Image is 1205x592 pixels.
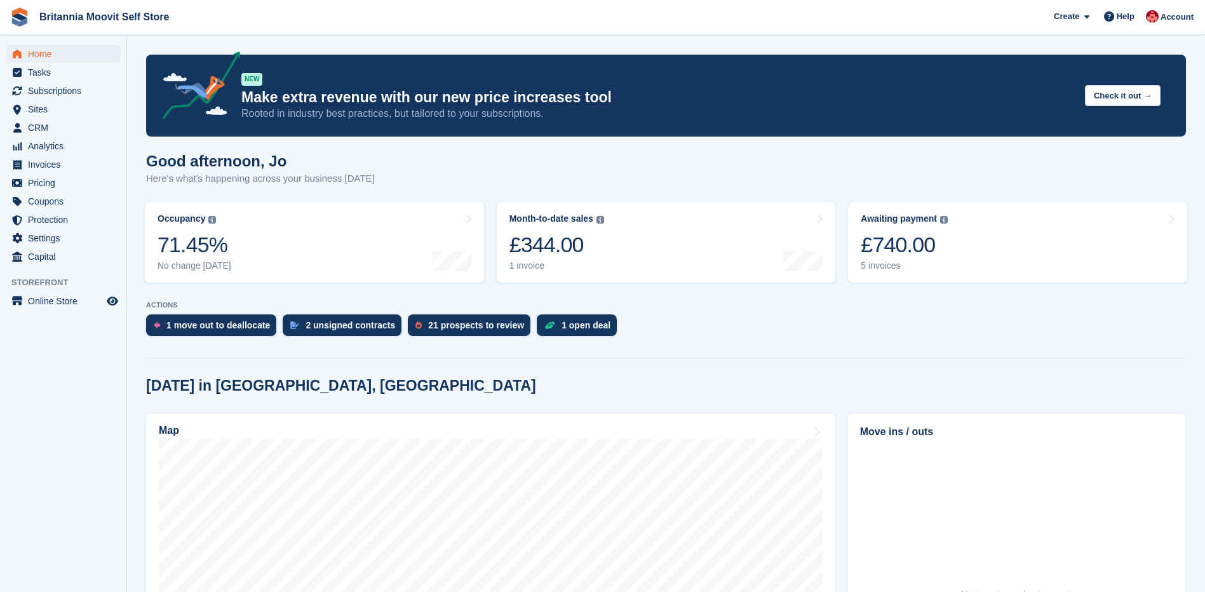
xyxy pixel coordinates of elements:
a: menu [6,292,120,310]
span: Home [28,45,104,63]
h2: [DATE] in [GEOGRAPHIC_DATA], [GEOGRAPHIC_DATA] [146,377,536,394]
img: move_outs_to_deallocate_icon-f764333ba52eb49d3ac5e1228854f67142a1ed5810a6f6cc68b1a99e826820c5.svg [154,321,160,329]
div: NEW [241,73,262,86]
span: Pricing [28,174,104,192]
a: menu [6,82,120,100]
div: 71.45% [158,232,231,258]
div: £740.00 [861,232,948,258]
img: contract_signature_icon-13c848040528278c33f63329250d36e43548de30e8caae1d1a13099fd9432cc5.svg [290,321,299,329]
a: menu [6,192,120,210]
a: Awaiting payment £740.00 5 invoices [848,202,1187,283]
a: menu [6,119,120,137]
h2: Map [159,425,179,436]
span: Settings [28,229,104,247]
span: Analytics [28,137,104,155]
a: Preview store [105,293,120,309]
a: menu [6,137,120,155]
span: Subscriptions [28,82,104,100]
span: Protection [28,211,104,229]
img: prospect-51fa495bee0391a8d652442698ab0144808aea92771e9ea1ae160a38d050c398.svg [415,321,422,329]
span: Invoices [28,156,104,173]
a: menu [6,174,120,192]
p: Make extra revenue with our new price increases tool [241,88,1075,107]
div: 1 open deal [562,320,610,330]
img: icon-info-grey-7440780725fd019a000dd9b08b2336e03edf1995a4989e88bcd33f0948082b44.svg [596,216,604,224]
a: menu [6,229,120,247]
span: Storefront [11,276,126,289]
div: 1 invoice [509,260,604,271]
img: Jo Jopson [1146,10,1159,23]
a: menu [6,100,120,118]
a: 1 move out to deallocate [146,314,283,342]
span: Account [1161,11,1194,24]
img: icon-info-grey-7440780725fd019a000dd9b08b2336e03edf1995a4989e88bcd33f0948082b44.svg [208,216,216,224]
a: 21 prospects to review [408,314,537,342]
span: CRM [28,119,104,137]
div: Awaiting payment [861,213,937,224]
div: 2 unsigned contracts [306,320,395,330]
a: Occupancy 71.45% No change [DATE] [145,202,484,283]
div: 21 prospects to review [428,320,524,330]
span: Capital [28,248,104,266]
span: Online Store [28,292,104,310]
p: Here's what's happening across your business [DATE] [146,172,375,186]
a: Month-to-date sales £344.00 1 invoice [497,202,836,283]
h1: Good afternoon, Jo [146,152,375,170]
img: price-adjustments-announcement-icon-8257ccfd72463d97f412b2fc003d46551f7dbcb40ab6d574587a9cd5c0d94... [152,51,241,124]
div: Month-to-date sales [509,213,593,224]
img: icon-info-grey-7440780725fd019a000dd9b08b2336e03edf1995a4989e88bcd33f0948082b44.svg [940,216,948,224]
span: Coupons [28,192,104,210]
div: 1 move out to deallocate [166,320,270,330]
div: 5 invoices [861,260,948,271]
a: 2 unsigned contracts [283,314,408,342]
a: menu [6,45,120,63]
img: deal-1b604bf984904fb50ccaf53a9ad4b4a5d6e5aea283cecdc64d6e3604feb123c2.svg [544,321,555,330]
span: Create [1054,10,1079,23]
span: Tasks [28,64,104,81]
h2: Move ins / outs [860,424,1174,440]
p: ACTIONS [146,301,1186,309]
div: £344.00 [509,232,604,258]
div: No change [DATE] [158,260,231,271]
a: menu [6,64,120,81]
a: menu [6,211,120,229]
a: menu [6,156,120,173]
span: Help [1117,10,1134,23]
a: Britannia Moovit Self Store [34,6,174,27]
span: Sites [28,100,104,118]
img: stora-icon-8386f47178a22dfd0bd8f6a31ec36ba5ce8667c1dd55bd0f319d3a0aa187defe.svg [10,8,29,27]
p: Rooted in industry best practices, but tailored to your subscriptions. [241,107,1075,121]
div: Occupancy [158,213,205,224]
a: 1 open deal [537,314,623,342]
button: Check it out → [1085,85,1161,106]
a: menu [6,248,120,266]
